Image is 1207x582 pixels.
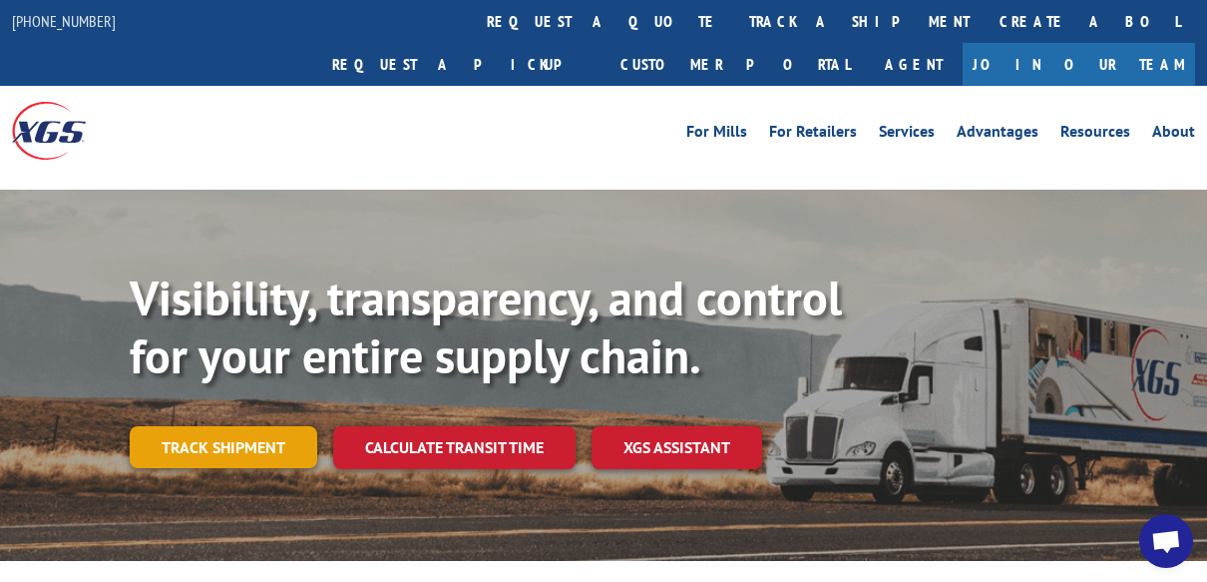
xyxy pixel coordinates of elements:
[769,124,857,146] a: For Retailers
[1060,124,1130,146] a: Resources
[130,426,317,468] a: Track shipment
[317,43,605,86] a: Request a pickup
[333,426,576,469] a: Calculate transit time
[957,124,1038,146] a: Advantages
[686,124,747,146] a: For Mills
[963,43,1195,86] a: Join Our Team
[865,43,963,86] a: Agent
[12,11,116,31] a: [PHONE_NUMBER]
[130,267,842,386] b: Visibility, transparency, and control for your entire supply chain.
[592,426,762,469] a: XGS ASSISTANT
[1139,514,1193,568] a: Open chat
[605,43,865,86] a: Customer Portal
[879,124,935,146] a: Services
[1152,124,1195,146] a: About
